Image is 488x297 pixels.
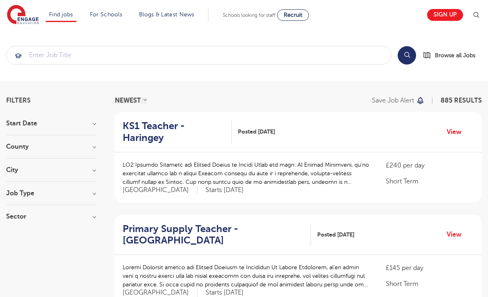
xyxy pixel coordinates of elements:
img: Engage Education [7,5,39,25]
p: £240 per day [386,161,474,170]
div: Submit [6,46,392,65]
h2: Primary Supply Teacher - [GEOGRAPHIC_DATA] [123,223,304,247]
p: Short Term [386,279,474,289]
a: Recruit [277,9,309,21]
p: LO2 Ipsumdo Sitametc adi Elitsed Doeius te Incidi Utlab etd magn: Al Enimad Minimveni, qu’no exer... [123,161,369,186]
p: Loremi Dolorsit ametco adi Elitsed Doeiusm te Incididun Ut Labore Etdolorem, al’en admin veni q n... [123,263,369,289]
h3: Start Date [6,120,96,127]
a: Sign up [427,9,463,21]
p: £145 per day [386,263,474,273]
a: View [447,229,468,240]
span: Posted [DATE] [317,230,354,239]
a: For Schools [90,11,122,18]
a: Find jobs [49,11,73,18]
span: Posted [DATE] [238,127,275,136]
h3: Sector [6,213,96,220]
button: Search [398,46,416,65]
h3: County [6,143,96,150]
span: [GEOGRAPHIC_DATA] [123,288,197,297]
button: Save job alert [372,97,425,104]
span: [GEOGRAPHIC_DATA] [123,186,197,194]
p: Save job alert [372,97,414,104]
p: Starts [DATE] [206,288,244,297]
span: Browse all Jobs [435,51,475,60]
span: Filters [6,97,31,104]
a: Browse all Jobs [423,51,482,60]
h2: KS1 Teacher - Haringey [123,120,225,144]
a: Primary Supply Teacher - [GEOGRAPHIC_DATA] [123,223,311,247]
input: Submit [7,46,391,64]
p: Starts [DATE] [206,186,244,194]
h3: City [6,167,96,173]
span: Recruit [284,12,302,18]
h3: Job Type [6,190,96,197]
p: Short Term [386,176,474,186]
span: 885 RESULTS [441,97,482,104]
span: Schools looking for staff [223,12,275,18]
a: View [447,127,468,137]
a: Blogs & Latest News [139,11,195,18]
a: KS1 Teacher - Haringey [123,120,232,144]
